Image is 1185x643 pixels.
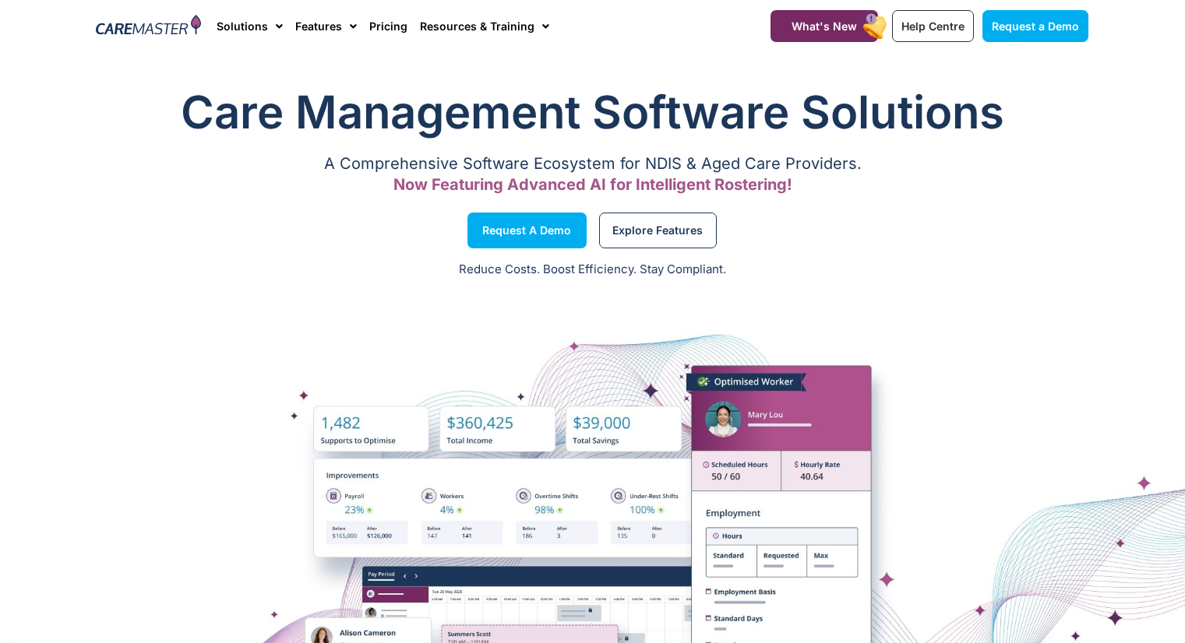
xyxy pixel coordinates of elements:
[771,10,878,42] a: What's New
[901,19,965,33] span: Help Centre
[9,261,1176,279] p: Reduce Costs. Boost Efficiency. Stay Compliant.
[892,10,974,42] a: Help Centre
[599,213,717,248] a: Explore Features
[792,19,857,33] span: What's New
[393,175,792,194] span: Now Featuring Advanced AI for Intelligent Rostering!
[96,15,201,38] img: CareMaster Logo
[982,10,1088,42] a: Request a Demo
[612,227,703,234] span: Explore Features
[467,213,587,248] a: Request a Demo
[97,159,1089,169] p: A Comprehensive Software Ecosystem for NDIS & Aged Care Providers.
[482,227,571,234] span: Request a Demo
[992,19,1079,33] span: Request a Demo
[97,81,1089,143] h1: Care Management Software Solutions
